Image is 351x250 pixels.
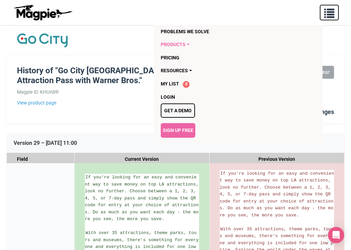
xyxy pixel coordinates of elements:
img: logo-ab69f6fb50320c5b225c76a69d11143b.png [12,4,73,21]
div: Open Intercom Messenger [328,227,344,243]
a: Sign Up Free [161,123,195,137]
span: If you're looking for an easy and convenient way to save money on top LA attractions, look no fur... [220,171,334,218]
a: Login [161,91,289,103]
a: View product page [17,99,199,107]
div: Version 29 – [DATE] 11:00 [7,134,344,153]
div: Current Version [75,153,210,166]
a: Problems we solve [161,25,289,38]
a: Pricing [161,51,289,64]
a: Get a demo [161,103,195,118]
img: Company Logo [17,32,68,49]
div: Previous Version [210,153,345,166]
span: 0 [183,81,190,88]
h1: History of "Go City [GEOGRAPHIC_DATA] Pass: Attraction Pass with Warner Bros." [17,66,199,85]
span: If you're looking for an easy and convenient way to save money on top LA attractions, look no fur... [85,175,201,222]
a: Products [161,38,289,51]
span: My List [161,81,179,86]
div: Field [7,153,75,166]
a: Resources [161,64,289,77]
a: My List 0 [161,77,289,91]
div: Magpie ID: KHUABR [17,88,199,96]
